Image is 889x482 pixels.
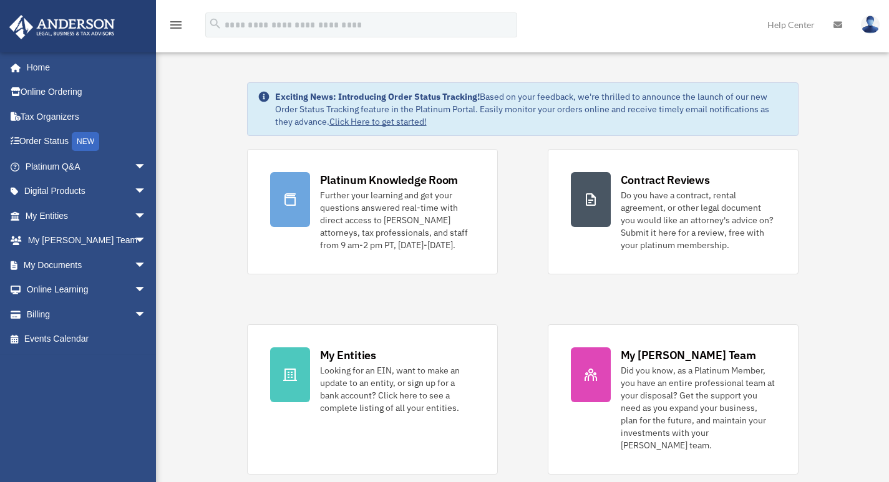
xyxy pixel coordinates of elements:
a: My Documentsarrow_drop_down [9,253,165,277]
span: arrow_drop_down [134,277,159,303]
div: My [PERSON_NAME] Team [621,347,756,363]
a: My [PERSON_NAME] Teamarrow_drop_down [9,228,165,253]
div: Based on your feedback, we're thrilled to announce the launch of our new Order Status Tracking fe... [275,90,788,128]
i: search [208,17,222,31]
a: Click Here to get started! [329,116,427,127]
a: Home [9,55,159,80]
span: arrow_drop_down [134,228,159,254]
span: arrow_drop_down [134,203,159,229]
a: Order StatusNEW [9,129,165,155]
strong: Exciting News: Introducing Order Status Tracking! [275,91,480,102]
div: Platinum Knowledge Room [320,172,459,188]
span: arrow_drop_down [134,253,159,278]
a: My Entitiesarrow_drop_down [9,203,165,228]
div: Do you have a contract, rental agreement, or other legal document you would like an attorney's ad... [621,189,775,251]
div: My Entities [320,347,376,363]
a: Online Learningarrow_drop_down [9,277,165,302]
span: arrow_drop_down [134,154,159,180]
a: Tax Organizers [9,104,165,129]
div: Did you know, as a Platinum Member, you have an entire professional team at your disposal? Get th... [621,364,775,451]
img: User Pic [861,16,880,34]
span: arrow_drop_down [134,302,159,327]
a: Digital Productsarrow_drop_down [9,179,165,204]
div: Looking for an EIN, want to make an update to an entity, or sign up for a bank account? Click her... [320,364,475,414]
img: Anderson Advisors Platinum Portal [6,15,119,39]
a: My [PERSON_NAME] Team Did you know, as a Platinum Member, you have an entire professional team at... [548,324,799,475]
a: Platinum Knowledge Room Further your learning and get your questions answered real-time with dire... [247,149,498,274]
div: NEW [72,132,99,151]
a: menu [168,22,183,32]
a: Online Ordering [9,80,165,105]
a: Events Calendar [9,327,165,352]
a: Contract Reviews Do you have a contract, rental agreement, or other legal document you would like... [548,149,799,274]
div: Further your learning and get your questions answered real-time with direct access to [PERSON_NAM... [320,189,475,251]
a: Platinum Q&Aarrow_drop_down [9,154,165,179]
a: Billingarrow_drop_down [9,302,165,327]
i: menu [168,17,183,32]
span: arrow_drop_down [134,179,159,205]
a: My Entities Looking for an EIN, want to make an update to an entity, or sign up for a bank accoun... [247,324,498,475]
div: Contract Reviews [621,172,710,188]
